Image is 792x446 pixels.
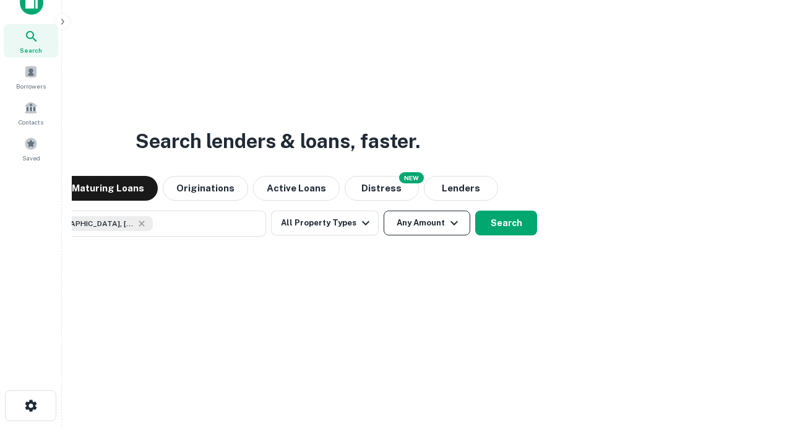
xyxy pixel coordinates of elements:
button: All Property Types [271,211,379,235]
button: [GEOGRAPHIC_DATA], [GEOGRAPHIC_DATA], [GEOGRAPHIC_DATA] [19,211,266,237]
button: Active Loans [253,176,340,201]
span: Contacts [19,117,43,127]
button: Search [475,211,537,235]
iframe: Chat Widget [730,347,792,406]
a: Search [4,24,58,58]
span: Borrowers [16,81,46,91]
a: Borrowers [4,60,58,94]
button: Lenders [424,176,498,201]
button: Maturing Loans [58,176,158,201]
h3: Search lenders & loans, faster. [136,126,420,156]
button: Originations [163,176,248,201]
span: [GEOGRAPHIC_DATA], [GEOGRAPHIC_DATA], [GEOGRAPHIC_DATA] [41,218,134,229]
div: NEW [399,172,424,183]
a: Contacts [4,96,58,129]
span: Saved [22,153,40,163]
span: Search [20,45,42,55]
button: Search distressed loans with lien and other non-mortgage details. [345,176,419,201]
button: Any Amount [384,211,470,235]
a: Saved [4,132,58,165]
